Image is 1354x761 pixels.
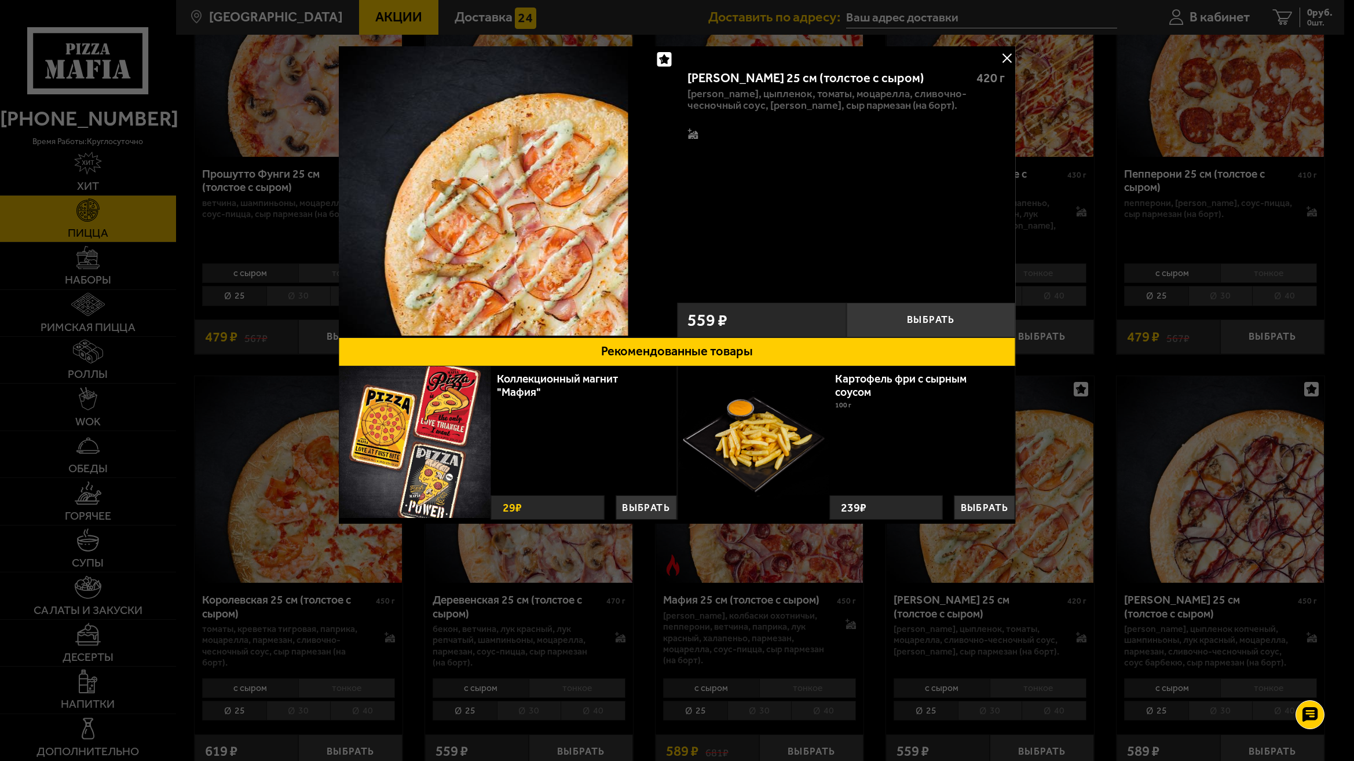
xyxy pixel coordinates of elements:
[846,303,1015,337] button: Выбрать
[687,71,965,86] div: [PERSON_NAME] 25 см (толстое с сыром)
[339,46,678,337] a: Чикен Ранч 25 см (толстое с сыром)
[976,71,1005,86] span: 420 г
[835,401,851,409] span: 100 г
[339,337,1016,366] button: Рекомендованные товары
[616,495,676,520] button: Выбрать
[954,495,1015,520] button: Выбрать
[497,372,619,399] a: Коллекционный магнит "Мафия"
[339,46,628,336] img: Чикен Ранч 25 см (толстое с сыром)
[500,496,525,519] strong: 29 ₽
[687,89,1005,111] p: [PERSON_NAME], цыпленок, томаты, моцарелла, сливочно-чесночный соус, [PERSON_NAME], сыр пармезан ...
[687,312,727,329] span: 559 ₽
[835,372,967,399] a: Картофель фри с сырным соусом
[838,496,869,519] strong: 239 ₽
